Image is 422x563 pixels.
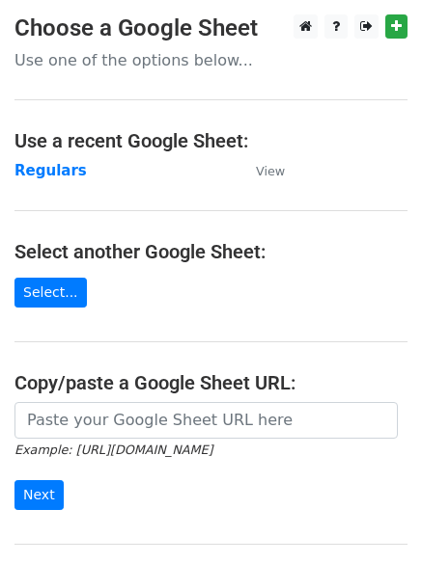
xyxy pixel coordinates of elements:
[14,278,87,308] a: Select...
[14,371,408,394] h4: Copy/paste a Google Sheet URL:
[14,240,408,263] h4: Select another Google Sheet:
[14,442,212,457] small: Example: [URL][DOMAIN_NAME]
[14,14,408,42] h3: Choose a Google Sheet
[237,162,285,179] a: View
[14,480,64,510] input: Next
[14,402,398,439] input: Paste your Google Sheet URL here
[14,50,408,70] p: Use one of the options below...
[14,162,87,179] a: Regulars
[14,129,408,152] h4: Use a recent Google Sheet:
[256,164,285,178] small: View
